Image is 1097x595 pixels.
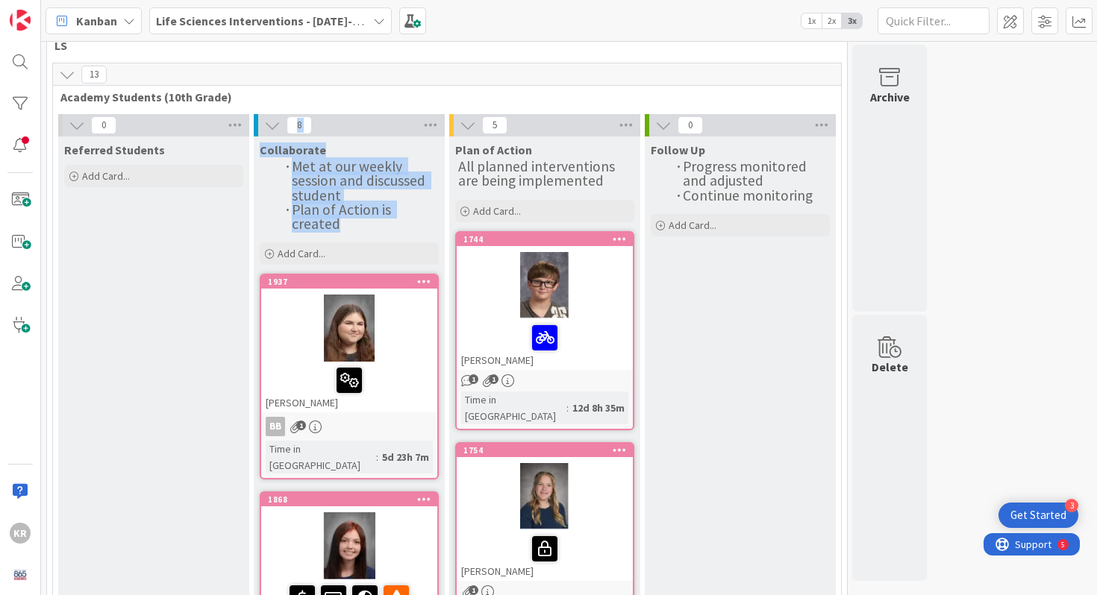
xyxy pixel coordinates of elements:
span: : [376,449,378,465]
div: BB [261,417,437,436]
span: Support [31,2,68,20]
span: LS [54,38,828,53]
span: Collaborate [260,142,326,157]
div: Open Get Started checklist, remaining modules: 3 [998,503,1078,528]
span: Add Card... [82,169,130,183]
span: : [566,400,569,416]
span: 5 [482,116,507,134]
span: 8 [287,116,312,134]
div: 1868 [261,493,437,506]
div: [PERSON_NAME] [457,319,633,370]
a: 1744[PERSON_NAME]Time in [GEOGRAPHIC_DATA]:12d 8h 35m [455,231,634,430]
span: 1 [469,374,478,384]
div: 5 [78,6,81,18]
span: 2x [822,13,842,28]
span: Plan of Action [455,142,532,157]
span: Plan of Action is created [292,201,394,233]
div: Delete [872,358,908,376]
div: Archive [870,88,910,106]
span: All planned interventions are being implemented [458,157,618,189]
div: BB [266,417,285,436]
div: 1937 [268,277,437,287]
img: Visit kanbanzone.com [10,10,31,31]
span: Referred Students [64,142,165,157]
span: Progress monitored and adjusted [683,157,810,189]
span: Continue monitoring [683,186,813,204]
div: 5d 23h 7m [378,449,433,465]
span: Add Card... [473,204,521,218]
div: Get Started [1010,508,1066,523]
span: Met at our weekly session and discussed student [292,157,428,204]
span: Add Card... [278,247,325,260]
span: 1 [489,374,499,384]
div: [PERSON_NAME] [261,362,437,412]
div: KR [10,523,31,544]
span: Follow Up [651,142,705,157]
div: 3 [1065,499,1078,512]
div: 1754 [463,445,633,456]
span: Kanban [76,12,117,30]
a: 1937[PERSON_NAME]BBTime in [GEOGRAPHIC_DATA]:5d 23h 7m [260,274,439,479]
div: 12d 8h 35m [569,400,628,416]
span: 0 [678,116,703,134]
div: Time in [GEOGRAPHIC_DATA] [266,441,376,473]
span: Add Card... [669,218,716,232]
div: 1937 [261,275,437,289]
input: Quick Filter... [878,7,990,34]
span: 3x [842,13,862,28]
div: 1868 [268,494,437,505]
img: avatar [10,564,31,585]
div: 1754[PERSON_NAME] [457,444,633,581]
div: 1744 [457,233,633,246]
span: Academy Students (10th Grade) [60,89,822,104]
div: 1754 [457,444,633,457]
div: [PERSON_NAME] [457,530,633,581]
b: Life Sciences Interventions - [DATE]-[DATE] [156,13,387,28]
span: 1 [469,585,478,595]
div: 1744[PERSON_NAME] [457,233,633,370]
div: 1744 [463,234,633,245]
span: 0 [91,116,116,134]
span: 1x [801,13,822,28]
div: 1937[PERSON_NAME] [261,275,437,412]
div: Time in [GEOGRAPHIC_DATA] [461,391,566,424]
span: 1 [296,421,306,430]
span: 13 [81,66,107,84]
